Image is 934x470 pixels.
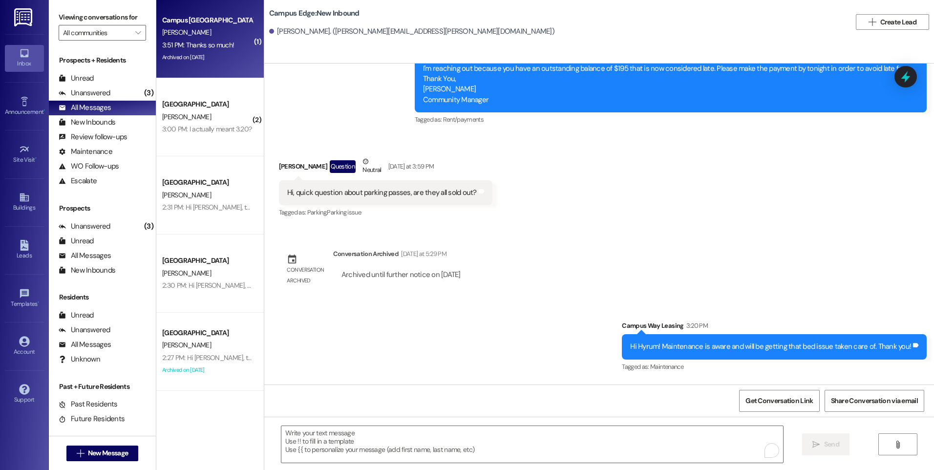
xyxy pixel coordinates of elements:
[279,156,492,180] div: [PERSON_NAME]
[825,390,924,412] button: Share Conversation via email
[307,208,327,216] span: Parking ,
[35,155,37,162] span: •
[162,99,253,109] div: [GEOGRAPHIC_DATA]
[361,156,383,177] div: Neutral
[443,115,484,124] span: Rent/payments
[59,88,110,98] div: Unanswered
[415,112,927,127] div: Tagged as:
[5,381,44,407] a: Support
[5,189,44,215] a: Buildings
[812,441,820,449] i: 
[49,203,156,214] div: Prospects
[856,14,929,30] button: Create Lead
[162,256,253,266] div: [GEOGRAPHIC_DATA]
[59,103,111,113] div: All Messages
[162,269,211,278] span: [PERSON_NAME]
[162,191,211,199] span: [PERSON_NAME]
[59,251,111,261] div: All Messages
[5,285,44,312] a: Templates •
[327,208,361,216] span: Parking issue
[59,414,125,424] div: Future Residents
[59,132,127,142] div: Review follow-ups
[59,161,119,171] div: WO Follow-ups
[161,364,254,376] div: Archived on [DATE]
[88,448,128,458] span: New Message
[59,10,146,25] label: Viewing conversations for
[399,249,446,259] div: [DATE] at 5:29 PM
[281,426,783,463] textarea: To enrich screen reader interactions, please activate Accessibility in Grammarly extension settings
[49,55,156,65] div: Prospects + Residents
[142,219,156,234] div: (3)
[59,310,94,320] div: Unread
[5,45,44,71] a: Inbox
[831,396,918,406] span: Share Conversation via email
[135,29,141,37] i: 
[162,112,211,121] span: [PERSON_NAME]
[38,299,39,306] span: •
[880,17,916,27] span: Create Lead
[162,177,253,188] div: [GEOGRAPHIC_DATA]
[684,320,708,331] div: 3:20 PM
[59,399,118,409] div: Past Residents
[330,160,356,172] div: Question
[650,363,683,371] span: Maintenance
[59,265,115,276] div: New Inbounds
[66,446,139,461] button: New Message
[162,341,211,349] span: [PERSON_NAME]
[59,117,115,128] div: New Inbounds
[630,342,911,352] div: Hi Hyrum! Maintenance is aware and will be getting that bed issue taken care of. Thank you!
[142,85,156,101] div: (3)
[162,401,253,411] div: Apt. 18~6, [STREET_ADDRESS]
[59,147,112,157] div: Maintenance
[49,292,156,302] div: Residents
[269,8,360,19] b: Campus Edge: New Inbound
[162,15,253,25] div: Campus [GEOGRAPHIC_DATA]
[269,26,554,37] div: [PERSON_NAME]. ([PERSON_NAME][EMAIL_ADDRESS][PERSON_NAME][DOMAIN_NAME])
[43,107,45,114] span: •
[745,396,813,406] span: Get Conversation Link
[162,41,234,49] div: 3:51 PM: Thanks so much!
[59,325,110,335] div: Unanswered
[287,188,477,198] div: Hi, quick question about parking passes, are they all sold out?
[59,73,94,84] div: Unread
[622,360,927,374] div: Tagged as:
[5,237,44,263] a: Leads
[49,382,156,392] div: Past + Future Residents
[333,249,399,259] div: Conversation Archived
[423,53,911,105] div: Hi Hyrum! I'm reaching out because you have an outstanding balance of $195 that is now considered...
[5,141,44,168] a: Site Visit •
[59,354,100,364] div: Unknown
[59,340,111,350] div: All Messages
[14,8,34,26] img: ResiDesk Logo
[162,125,252,133] div: 3:00 PM: I actually meant 3.20?
[739,390,819,412] button: Get Conversation Link
[287,265,325,286] div: Conversation archived
[77,449,84,457] i: 
[622,320,927,334] div: Campus Way Leasing
[161,51,254,64] div: Archived on [DATE]
[59,176,97,186] div: Escalate
[386,161,434,171] div: [DATE] at 3:59 PM
[5,333,44,360] a: Account
[340,270,462,280] div: Archived until further notice on [DATE]
[802,433,849,455] button: Send
[59,236,94,246] div: Unread
[59,221,110,232] div: Unanswered
[894,441,901,449] i: 
[869,18,876,26] i: 
[824,439,839,449] span: Send
[162,28,211,37] span: [PERSON_NAME]
[63,25,130,41] input: All communities
[279,205,492,219] div: Tagged as:
[162,328,253,338] div: [GEOGRAPHIC_DATA]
